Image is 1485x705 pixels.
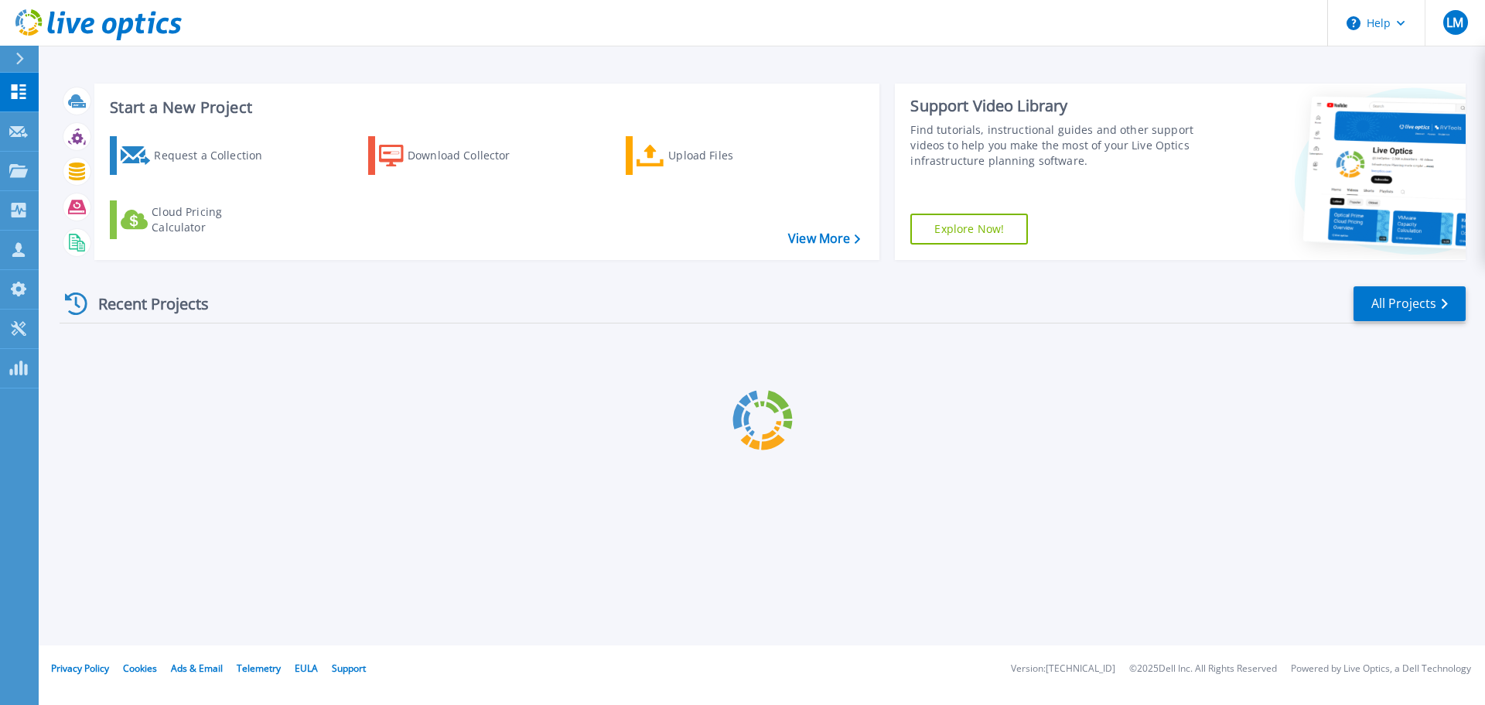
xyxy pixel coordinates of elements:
div: Request a Collection [154,140,278,171]
div: Support Video Library [910,96,1201,116]
a: Cloud Pricing Calculator [110,200,282,239]
div: Recent Projects [60,285,230,323]
a: Upload Files [626,136,798,175]
a: Explore Now! [910,214,1028,245]
a: Cookies [123,662,157,675]
div: Find tutorials, instructional guides and other support videos to help you make the most of your L... [910,122,1201,169]
span: LM [1446,16,1463,29]
a: Telemetry [237,662,281,675]
li: Version: [TECHNICAL_ID] [1011,664,1115,674]
a: EULA [295,662,318,675]
h3: Start a New Project [110,99,860,116]
a: Support [332,662,366,675]
div: Upload Files [668,140,792,171]
a: Ads & Email [171,662,223,675]
a: Request a Collection [110,136,282,175]
li: © 2025 Dell Inc. All Rights Reserved [1129,664,1277,674]
a: Privacy Policy [51,662,109,675]
div: Cloud Pricing Calculator [152,204,275,235]
li: Powered by Live Optics, a Dell Technology [1291,664,1471,674]
a: Download Collector [368,136,541,175]
a: View More [788,231,860,246]
a: All Projects [1354,286,1466,321]
div: Download Collector [408,140,531,171]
